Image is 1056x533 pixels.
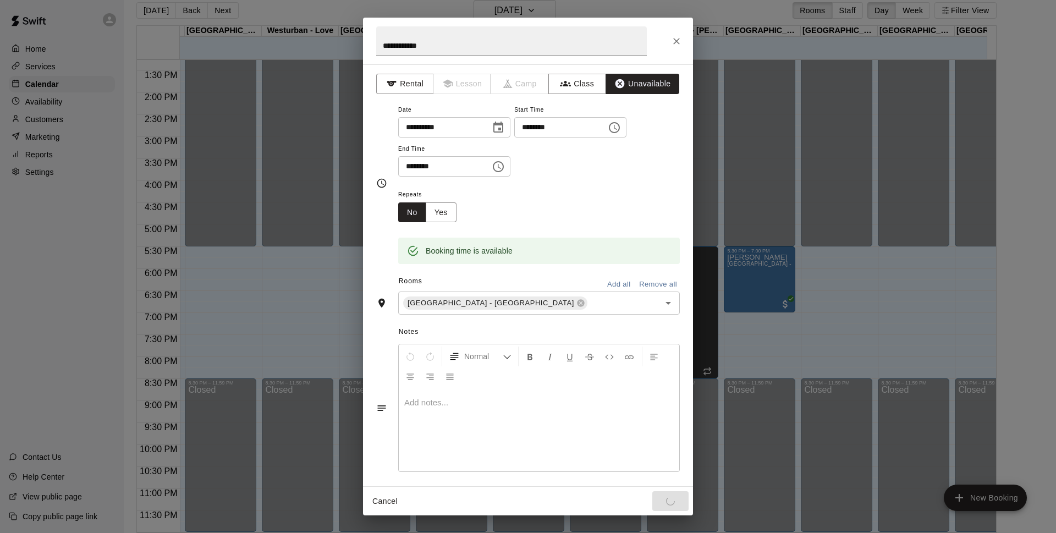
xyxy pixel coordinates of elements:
span: Notes [399,323,680,341]
svg: Notes [376,403,387,414]
button: Rental [376,74,434,94]
button: Choose time, selected time is 8:30 PM [487,156,509,178]
span: Date [398,103,510,118]
button: Class [548,74,606,94]
button: Formatting Options [444,347,516,366]
span: Normal [464,351,503,362]
button: Format Strikethrough [580,347,599,366]
span: Rooms [399,277,422,285]
button: Left Align [645,347,663,366]
button: Format Underline [560,347,579,366]
svg: Timing [376,178,387,189]
button: Choose date, selected date is Aug 20, 2025 [487,117,509,139]
button: Undo [401,347,420,366]
button: No [398,202,426,223]
div: Booking time is available [426,241,513,261]
button: Right Align [421,366,439,386]
span: Repeats [398,188,465,202]
button: Open [661,295,676,311]
button: Remove all [636,276,680,293]
button: Close [667,31,686,51]
button: Choose time, selected time is 7:00 PM [603,117,625,139]
button: Add all [601,276,636,293]
span: [GEOGRAPHIC_DATA] - [GEOGRAPHIC_DATA] [403,298,579,309]
button: Cancel [367,491,403,512]
span: Start Time [514,103,626,118]
span: Lessons must be created in the Services page first [434,74,492,94]
div: outlined button group [398,202,457,223]
button: Insert Code [600,347,619,366]
button: Yes [426,202,457,223]
button: Format Bold [521,347,540,366]
span: End Time [398,142,510,157]
button: Unavailable [606,74,679,94]
button: Format Italics [541,347,559,366]
div: [GEOGRAPHIC_DATA] - [GEOGRAPHIC_DATA] [403,296,587,310]
span: Camps can only be created in the Services page [491,74,549,94]
svg: Rooms [376,298,387,309]
button: Center Align [401,366,420,386]
button: Justify Align [441,366,459,386]
button: Redo [421,347,439,366]
button: Insert Link [620,347,639,366]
